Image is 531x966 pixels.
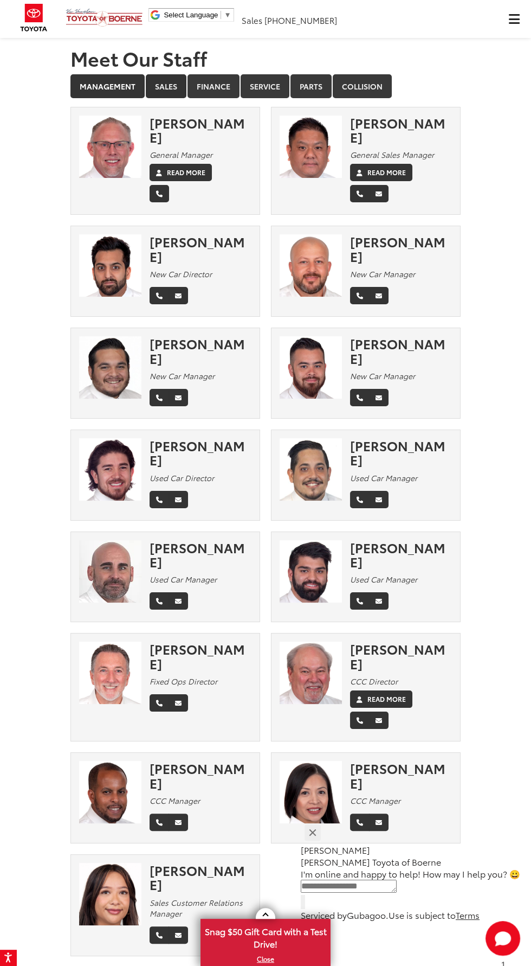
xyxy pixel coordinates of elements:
[350,712,370,729] a: Phone
[150,268,212,279] em: New Car Director
[350,592,370,610] a: Phone
[150,336,251,365] div: [PERSON_NAME]
[150,540,251,569] div: [PERSON_NAME]
[224,11,231,19] span: ▼
[264,14,337,26] span: [PHONE_NUMBER]
[150,897,243,919] em: Sales Customer Relations Manager
[150,863,251,892] div: [PERSON_NAME]
[169,694,188,712] a: Email
[150,149,212,160] em: General Manager
[202,920,329,953] span: Snag $50 Gift Card with a Test Drive!
[150,164,212,181] a: Read More
[280,234,342,297] img: Sam Abraham
[350,389,370,406] a: Phone
[79,761,141,823] img: Nate Akalu
[164,11,231,19] a: Select Language​
[150,592,169,610] a: Phone
[79,642,141,704] img: Johnny Marker
[169,592,188,610] a: Email
[79,234,141,297] img: Aman Shiekh
[66,8,143,27] img: Vic Vaughan Toyota of Boerne
[150,642,251,670] div: [PERSON_NAME]
[79,336,141,399] img: Jerry Gomez
[369,491,388,508] a: Email
[350,370,415,381] em: New Car Manager
[150,574,217,585] em: Used Car Manager
[290,74,332,98] a: Parts
[169,389,188,406] a: Email
[485,921,520,956] svg: Start Chat
[70,74,461,99] div: Department Tabs
[167,168,205,177] label: Read More
[169,926,188,944] a: Email
[350,185,370,202] a: Phone
[350,336,452,365] div: [PERSON_NAME]
[280,540,342,603] img: Cory Dorsey
[150,491,169,508] a: Phone
[350,491,370,508] a: Phone
[369,287,388,304] a: Email
[280,116,342,178] img: Tuan Tran
[350,472,417,483] em: Used Car Manager
[280,761,342,823] img: Perla Harvey
[369,592,388,610] a: Email
[70,74,145,98] a: Management
[350,574,417,585] em: Used Car Manager
[79,116,141,178] img: Chris Franklin
[79,438,141,501] img: David Padilla
[150,185,169,202] a: Phone
[150,287,169,304] a: Phone
[79,540,141,603] img: Gregg Dickey
[485,921,520,956] button: Toggle Chat Window
[169,491,188,508] a: Email
[350,676,398,687] em: CCC Director
[150,234,251,263] div: [PERSON_NAME]
[350,540,452,569] div: [PERSON_NAME]
[150,926,169,944] a: Phone
[350,149,434,160] em: General Sales Manager
[280,642,342,704] img: Steve Hill
[150,389,169,406] a: Phone
[150,814,169,831] a: Phone
[169,814,188,831] a: Email
[241,74,289,98] a: Service
[187,74,239,98] a: Finance
[369,814,388,831] a: Email
[70,47,461,69] h1: Meet Our Staff
[150,370,215,381] em: New Car Manager
[350,690,412,708] a: Read More
[350,438,452,467] div: [PERSON_NAME]
[79,863,141,925] img: Trinity Vasquez
[367,168,406,177] label: Read More
[150,116,251,144] div: [PERSON_NAME]
[146,74,186,98] a: Sales
[150,795,200,806] em: CCC Manager
[150,676,217,687] em: Fixed Ops Director
[350,234,452,263] div: [PERSON_NAME]
[150,438,251,467] div: [PERSON_NAME]
[350,268,415,279] em: New Car Manager
[150,694,169,712] a: Phone
[280,438,342,501] img: Larry Horn
[369,712,388,729] a: Email
[367,694,406,704] label: Read More
[242,14,262,26] span: Sales
[150,472,214,483] em: Used Car Director
[333,74,392,98] a: Collision
[150,761,251,790] div: [PERSON_NAME]
[350,795,400,806] em: CCC Manager
[164,11,218,19] span: Select Language
[169,287,188,304] a: Email
[350,164,412,181] a: Read More
[350,642,452,670] div: [PERSON_NAME]
[369,185,388,202] a: Email
[350,814,370,831] a: Phone
[350,287,370,304] a: Phone
[350,761,452,790] div: [PERSON_NAME]
[350,116,452,144] div: [PERSON_NAME]
[369,389,388,406] a: Email
[280,336,342,399] img: Aaron Cooper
